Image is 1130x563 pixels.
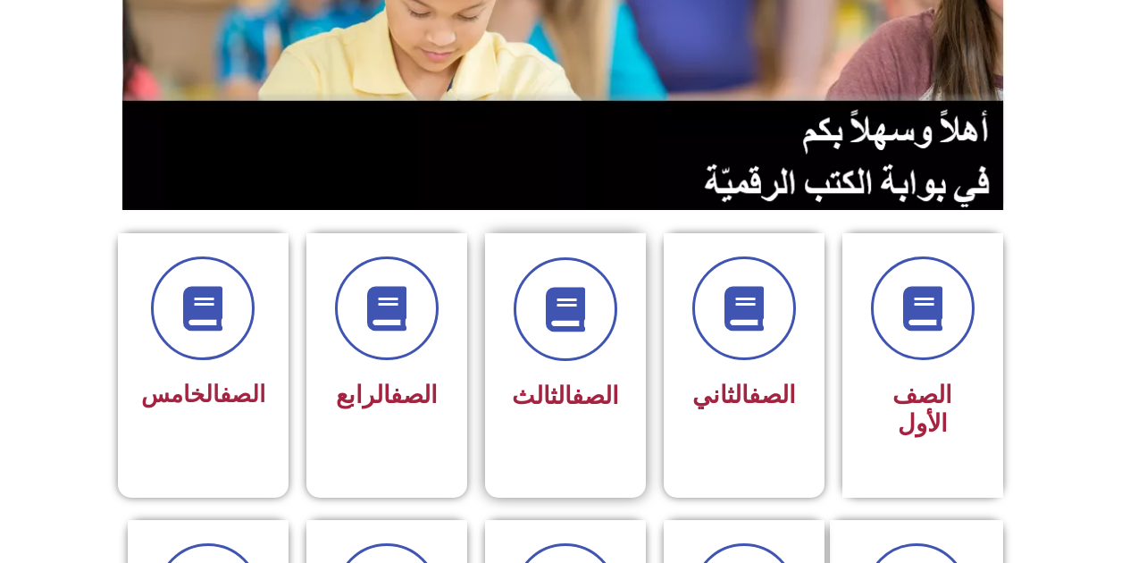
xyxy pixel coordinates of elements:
span: الثاني [692,381,796,409]
a: الصف [220,381,265,408]
span: الرابع [336,381,438,409]
span: الصف الأول [892,381,952,438]
a: الصف [749,381,796,409]
a: الصف [390,381,438,409]
span: الثالث [512,382,619,410]
a: الصف [572,382,619,410]
span: الخامس [141,381,265,408]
